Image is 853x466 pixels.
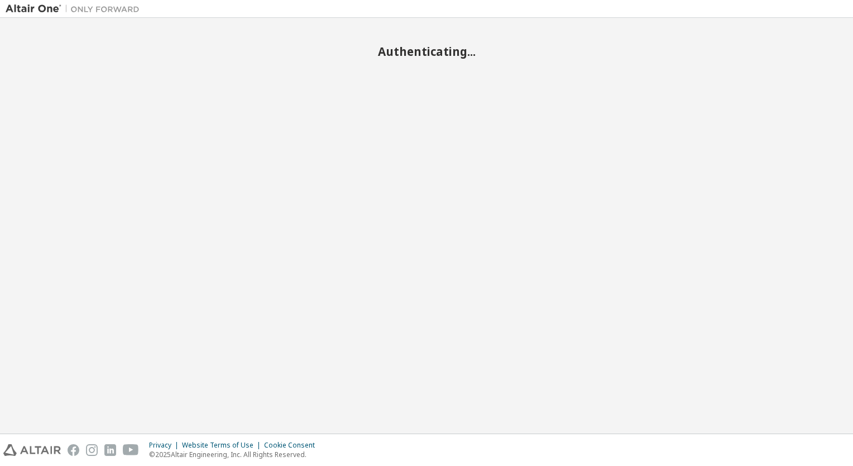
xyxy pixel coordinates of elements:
[264,441,322,450] div: Cookie Consent
[68,444,79,456] img: facebook.svg
[149,441,182,450] div: Privacy
[104,444,116,456] img: linkedin.svg
[6,3,145,15] img: Altair One
[6,44,847,59] h2: Authenticating...
[86,444,98,456] img: instagram.svg
[182,441,264,450] div: Website Terms of Use
[149,450,322,459] p: © 2025 Altair Engineering, Inc. All Rights Reserved.
[123,444,139,456] img: youtube.svg
[3,444,61,456] img: altair_logo.svg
